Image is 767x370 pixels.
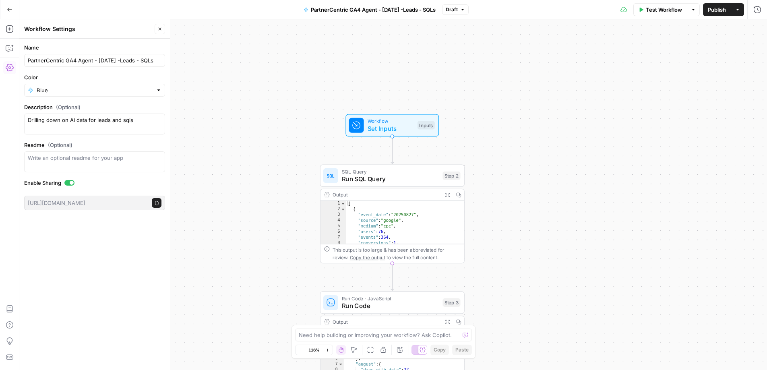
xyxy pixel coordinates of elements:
g: Edge from step_2 to step_3 [391,263,394,290]
div: Step 2 [442,172,460,180]
span: Paste [455,346,469,353]
div: This output is too large & has been abbreviated for review. to view the full content. [333,246,461,261]
div: 4 [320,218,346,223]
span: Publish [708,6,726,14]
div: 3 [320,212,346,218]
label: Name [24,43,165,52]
div: Inputs [418,121,435,130]
button: Paste [452,345,472,355]
div: 5 [320,223,346,229]
div: Output [333,318,439,326]
button: Copy [430,345,449,355]
span: Test Workflow [646,6,682,14]
span: Toggle code folding, rows 7 through 10 [338,362,343,367]
button: PartnerCentric GA4 Agent - [DATE] -Leads - SQLs [299,3,440,16]
span: 116% [308,347,320,353]
input: Untitled [28,56,161,64]
label: Description [24,103,165,111]
div: 1 [320,201,346,207]
div: 6 [320,229,346,234]
span: Toggle code folding, rows 1 through 2243 [341,201,346,207]
div: 2 [320,207,346,212]
span: Toggle code folding, rows 2 through 10 [341,207,346,212]
span: Workflow [368,117,414,125]
span: Copy the output [350,254,385,260]
button: Draft [442,4,469,15]
g: Edge from start to step_2 [391,136,394,163]
span: Run Code · JavaScript [342,295,439,302]
span: SQL Query [342,168,439,176]
div: Step 3 [442,298,460,307]
label: Color [24,73,165,81]
span: Run SQL Query [342,174,439,184]
div: WorkflowSet InputsInputs [320,114,465,136]
div: Output [333,191,439,199]
span: PartnerCentric GA4 Agent - [DATE] -Leads - SQLs [311,6,436,14]
button: Publish [703,3,731,16]
input: Blue [37,86,153,94]
span: (Optional) [48,141,72,149]
textarea: Drilling down on Ai data for leads and sqls [28,116,161,132]
span: (Optional) [56,103,81,111]
div: SQL QueryRun SQL QueryStep 2Output[ { "event_date":"20250827", "source":"google", "medium":"cpc",... [320,165,465,264]
div: 8 [320,240,346,246]
div: 7 [320,234,346,240]
button: Test Workflow [633,3,687,16]
div: 7 [320,362,344,367]
span: Copy [434,346,446,353]
span: Draft [446,6,458,13]
div: Workflow Settings [24,25,152,33]
span: Set Inputs [368,124,414,133]
span: Run Code [342,301,439,310]
label: Enable Sharing [24,179,165,187]
label: Readme [24,141,165,149]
